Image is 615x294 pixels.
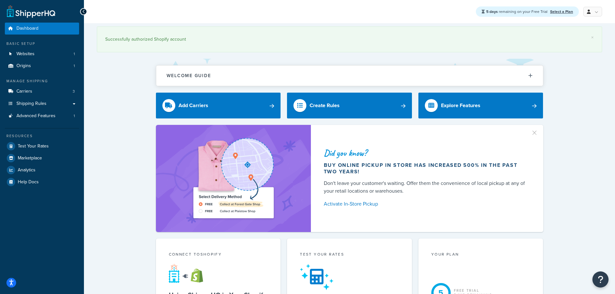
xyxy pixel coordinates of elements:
span: 1 [74,113,75,119]
div: Basic Setup [5,41,79,46]
div: Resources [5,133,79,139]
div: Did you know? [324,148,528,157]
div: Buy online pickup in store has increased 500% in the past two years! [324,162,528,175]
div: Your Plan [431,251,530,259]
span: Websites [16,51,35,57]
span: Dashboard [16,26,38,31]
span: 3 [73,89,75,94]
span: Advanced Features [16,113,56,119]
a: Test Your Rates [5,140,79,152]
span: Origins [16,63,31,69]
li: Carriers [5,86,79,97]
span: Marketplace [18,156,42,161]
div: Test your rates [300,251,399,259]
a: Explore Features [418,93,543,118]
a: Select a Plan [550,9,573,15]
a: × [591,35,594,40]
li: Advanced Features [5,110,79,122]
a: Dashboard [5,23,79,35]
a: Create Rules [287,93,412,118]
a: Activate In-Store Pickup [324,199,528,208]
a: Origins1 [5,60,79,72]
div: Create Rules [310,101,340,110]
span: 1 [74,63,75,69]
a: Carriers3 [5,86,79,97]
span: Carriers [16,89,32,94]
a: Add Carriers [156,93,281,118]
div: Add Carriers [179,101,208,110]
button: Welcome Guide [156,66,543,86]
div: Manage Shipping [5,78,79,84]
div: Don't leave your customer's waiting. Offer them the convenience of local pickup at any of your re... [324,179,528,195]
strong: 5 days [486,9,498,15]
li: Websites [5,48,79,60]
a: Websites1 [5,48,79,60]
div: Explore Features [441,101,480,110]
span: Help Docs [18,179,39,185]
a: Help Docs [5,176,79,188]
span: Test Your Rates [18,144,49,149]
span: Analytics [18,167,36,173]
img: ad-shirt-map-b0359fc47e01cab431d101c4b569394f6a03f54285957d908178d52f29eb9668.png [175,135,292,222]
a: Marketplace [5,152,79,164]
span: remaining on your Free Trial [486,9,548,15]
h2: Welcome Guide [167,73,211,78]
li: Origins [5,60,79,72]
button: Open Resource Center [592,271,609,288]
a: Analytics [5,164,79,176]
div: Connect to Shopify [169,251,268,259]
span: Shipping Rules [16,101,46,106]
span: 1 [74,51,75,57]
div: Successfully authorized Shopify account [105,35,594,44]
img: connect-shq-shopify-9b9a8c5a.svg [169,264,209,283]
a: Shipping Rules [5,98,79,110]
a: Advanced Features1 [5,110,79,122]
